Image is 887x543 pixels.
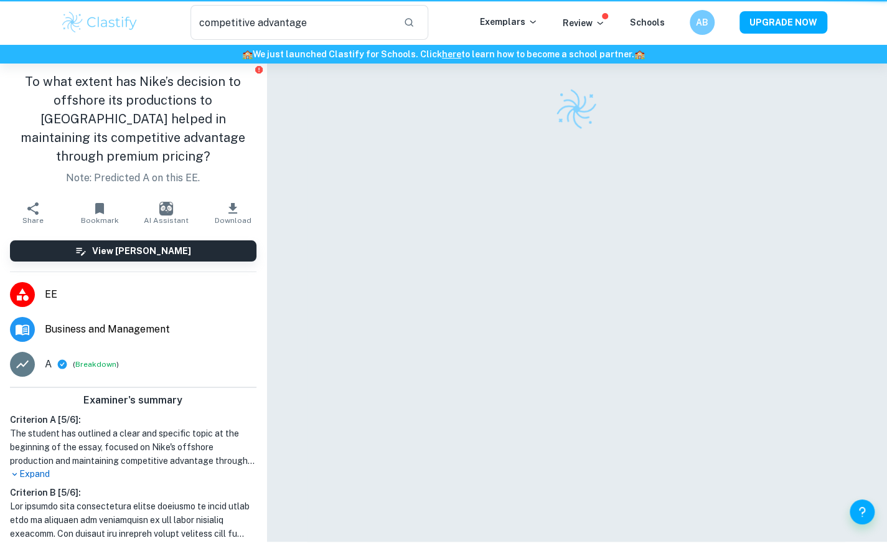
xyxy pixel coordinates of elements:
button: UPGRADE NOW [739,11,827,34]
img: Clastify logo [60,10,139,35]
img: AI Assistant [159,202,173,215]
h1: To what extent has Nike’s decision to offshore its productions to [GEOGRAPHIC_DATA] helped in mai... [10,72,256,166]
button: Bookmark [67,196,133,230]
span: 🏫 [634,49,645,59]
span: Business and Management [45,322,256,337]
span: 🏫 [242,49,253,59]
a: Schools [630,17,665,27]
h1: The student has outlined a clear and specific topic at the beginning of the essay, focused on Nik... [10,427,256,468]
button: View [PERSON_NAME] [10,240,256,262]
p: Expand [10,468,256,481]
h6: We just launched Clastify for Schools. Click to learn how to become a school partner. [2,47,885,61]
a: here [442,49,461,59]
button: Breakdown [75,359,116,370]
h6: Criterion B [ 5 / 6 ]: [10,486,256,499]
p: Note: Predicted A on this EE. [10,171,256,186]
span: Download [215,216,251,225]
input: Search for any exemplars... [190,5,394,40]
h6: Criterion A [ 5 / 6 ]: [10,413,256,427]
h6: AB [695,16,709,29]
h6: Examiner's summary [5,393,261,408]
button: AB [690,10,715,35]
p: Review [563,16,605,30]
button: Help and Feedback [850,499,875,524]
button: Download [200,196,266,230]
span: ( ) [73,358,119,370]
h6: View [PERSON_NAME] [92,244,191,258]
p: Exemplars [480,15,538,29]
p: A [45,357,52,372]
span: Bookmark [81,216,119,225]
h1: Lor ipsumdo sita consectetura elitse doeiusmo te incid utlab etdo ma aliquaen adm veniamquisn ex ... [10,499,256,541]
img: Clastify logo [554,87,599,131]
span: Share [22,216,44,225]
button: AI Assistant [133,196,200,230]
span: AI Assistant [144,216,189,225]
span: EE [45,287,256,302]
button: Report issue [255,65,264,74]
